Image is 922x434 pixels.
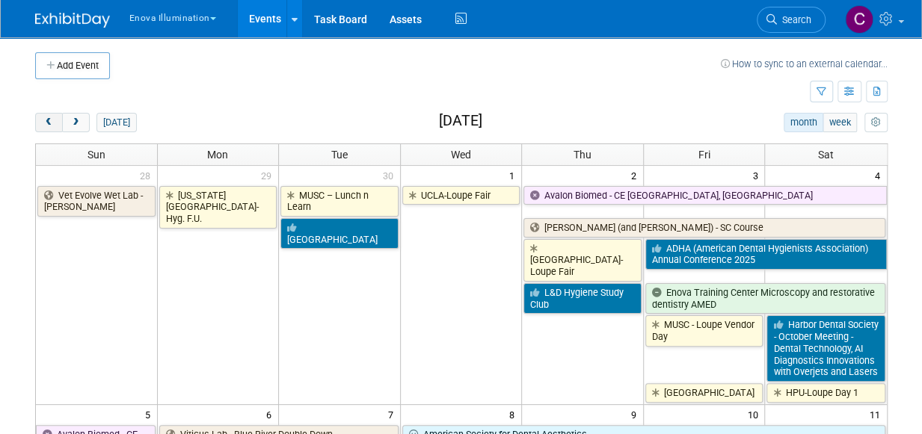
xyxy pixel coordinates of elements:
span: 5 [144,405,157,424]
i: Personalize Calendar [871,118,881,128]
span: 6 [265,405,278,424]
span: 9 [630,405,643,424]
a: How to sync to an external calendar... [721,58,888,69]
span: 4 [873,166,887,185]
a: [PERSON_NAME] (and [PERSON_NAME]) - SC Course [523,218,885,238]
span: 29 [259,166,278,185]
span: 8 [508,405,521,424]
a: [GEOGRAPHIC_DATA]-Loupe Fair [523,239,642,282]
span: Mon [207,149,228,161]
span: Search [777,14,811,25]
a: HPU-Loupe Day 1 [766,383,885,403]
a: MUSC – Lunch n Learn [280,186,399,217]
button: [DATE] [96,113,136,132]
span: 11 [868,405,887,424]
a: ADHA (American Dental Hygienists Association) Annual Conference 2025 [645,239,887,270]
span: 28 [138,166,157,185]
a: Harbor Dental Society - October Meeting - Dental Technology, AI Diagnostics Innovations with Over... [766,315,885,382]
button: prev [35,113,63,132]
span: Thu [574,149,591,161]
a: UCLA-Loupe Fair [402,186,520,205]
button: month [784,113,823,132]
img: Coley McClendon [845,5,873,34]
span: 1 [508,166,521,185]
span: 2 [630,166,643,185]
span: 10 [746,405,764,424]
span: 7 [387,405,400,424]
img: ExhibitDay [35,13,110,28]
span: Fri [698,149,710,161]
a: L&D Hygiene Study Club [523,283,642,314]
button: week [823,113,857,132]
span: Sat [818,149,834,161]
button: myCustomButton [864,113,887,132]
button: Add Event [35,52,110,79]
a: Enova Training Center Microscopy and restorative dentistry AMED [645,283,885,314]
a: [US_STATE][GEOGRAPHIC_DATA]-Hyg. F.U. [159,186,277,229]
a: Avalon Biomed - CE [GEOGRAPHIC_DATA], [GEOGRAPHIC_DATA] [523,186,886,205]
button: next [62,113,90,132]
span: Wed [451,149,471,161]
h2: [DATE] [438,113,482,129]
a: Search [757,7,826,33]
span: 30 [381,166,400,185]
span: Sun [87,149,105,161]
a: [GEOGRAPHIC_DATA] [645,383,763,403]
a: MUSC - Loupe Vendor Day [645,315,763,346]
span: 3 [751,166,764,185]
a: Vet Evolve Wet Lab - [PERSON_NAME] [37,186,156,217]
span: Tue [331,149,348,161]
a: [GEOGRAPHIC_DATA] [280,218,399,249]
